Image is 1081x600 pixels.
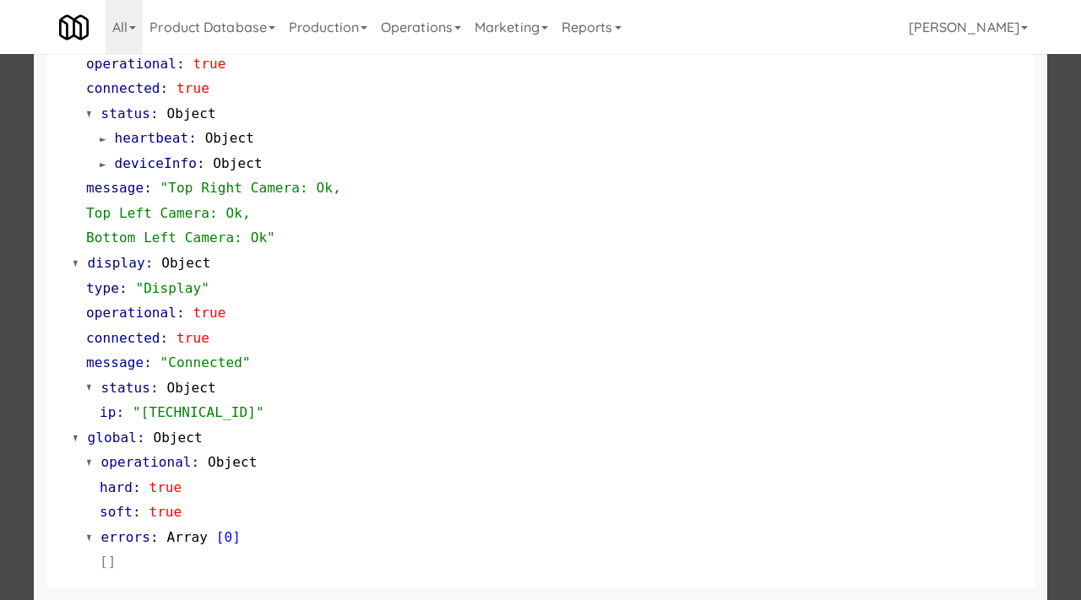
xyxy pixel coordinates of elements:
span: operational [86,305,177,321]
span: global [88,430,137,446]
span: status [101,105,150,122]
span: : [177,56,185,72]
span: true [177,330,209,346]
span: "[TECHNICAL_ID]" [133,404,264,420]
span: : [144,354,152,370]
span: 0 [225,529,233,545]
span: operational [86,56,177,72]
span: : [133,504,141,520]
span: soft [100,504,133,520]
span: ip [100,404,116,420]
span: status [101,380,150,396]
span: : [177,305,185,321]
img: Micromart [59,13,89,42]
span: Object [166,380,215,396]
span: display [88,255,145,271]
span: Object [208,454,257,470]
span: : [116,404,124,420]
span: "Top Right Camera: Ok, Top Left Camera: Ok, Bottom Left Camera: Ok" [86,180,341,246]
span: : [192,454,200,470]
span: [ [216,529,225,545]
span: : [137,430,145,446]
span: true [193,56,226,72]
span: hard [100,479,133,495]
span: : [145,255,154,271]
span: : [150,529,159,545]
span: true [177,80,209,96]
span: : [160,330,169,346]
span: heartbeat [115,130,189,146]
span: message [86,180,144,196]
span: true [149,479,182,495]
span: Object [153,430,202,446]
span: Array [166,529,208,545]
span: "Connected" [160,354,251,370]
span: Object [166,105,215,122]
span: : [160,80,169,96]
span: operational [101,454,192,470]
span: connected [86,80,160,96]
span: : [133,479,141,495]
span: errors [101,529,150,545]
span: : [144,180,152,196]
span: true [149,504,182,520]
span: deviceInfo [115,155,197,171]
span: type [86,280,119,296]
span: connected [86,330,160,346]
span: Object [213,155,262,171]
span: ] [232,529,241,545]
span: Object [161,255,210,271]
span: : [119,280,128,296]
span: : [150,105,159,122]
span: "Display" [135,280,209,296]
span: : [150,380,159,396]
span: Object [205,130,254,146]
span: true [193,305,226,321]
span: : [197,155,205,171]
span: message [86,354,144,370]
span: : [188,130,197,146]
